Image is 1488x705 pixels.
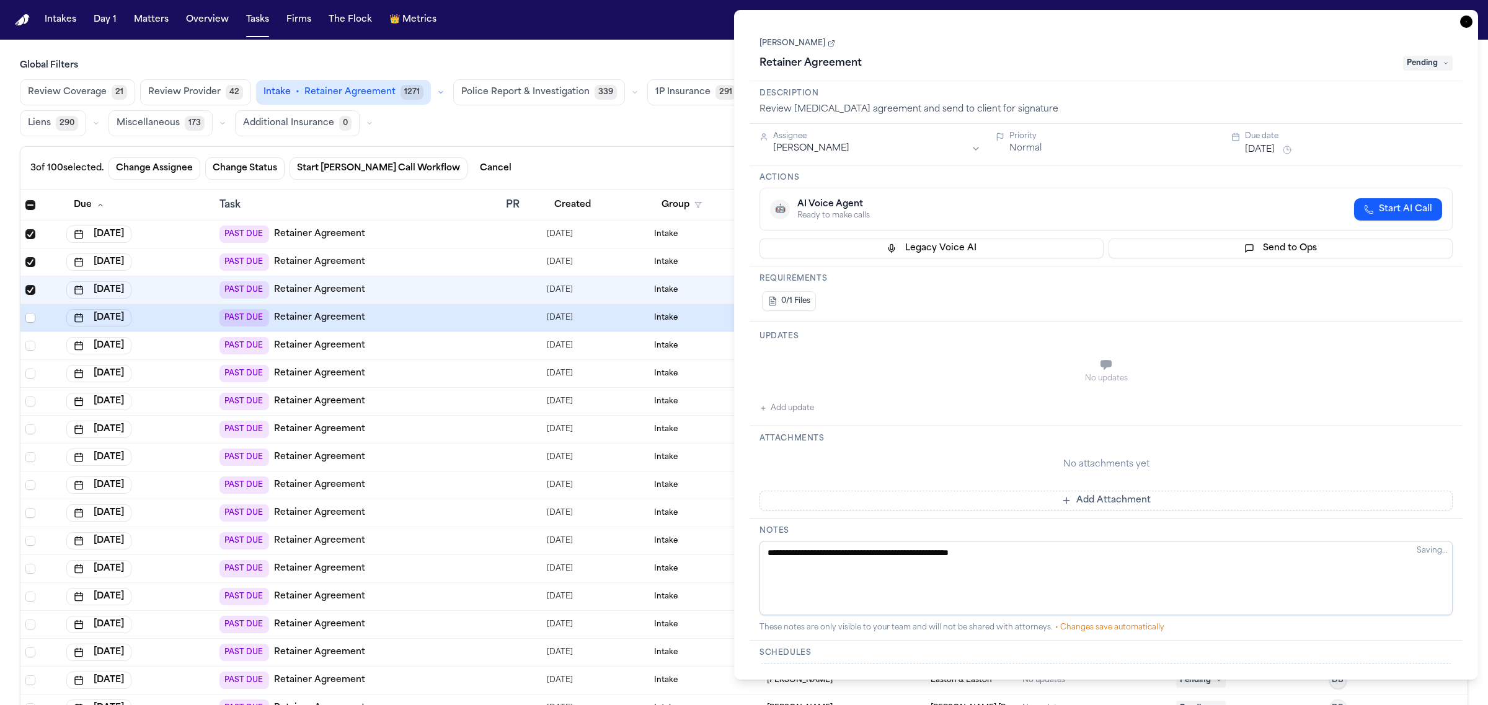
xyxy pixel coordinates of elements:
div: AI Voice Agent [797,198,870,211]
h3: Global Filters [20,59,1468,72]
h3: Schedules [759,648,1453,658]
span: 0 [339,116,352,131]
div: Due date [1245,131,1453,141]
button: Overview [181,9,234,31]
span: Liens [28,117,51,129]
span: 42 [226,85,243,100]
span: 🤖 [775,203,786,216]
span: • Changes save automatically [1055,624,1164,631]
span: 21 [112,85,127,100]
button: crownMetrics [384,9,441,31]
span: Pending [1403,56,1453,71]
span: Miscellaneous [117,117,180,129]
button: Schedule Voice AI Call [759,663,1453,683]
button: Intake•Retainer Agreement1271 [256,80,431,105]
h3: Requirements [759,274,1453,284]
span: 1271 [401,85,423,100]
button: Police Report & Investigation339 [453,79,625,105]
span: 0/1 Files [781,296,810,306]
button: Day 1 [89,9,122,31]
button: [DATE] [1245,144,1275,156]
h3: Attachments [759,434,1453,444]
button: Change Status [205,157,285,180]
button: Matters [129,9,174,31]
span: • [296,86,299,99]
span: Additional Insurance [243,117,334,129]
h3: Actions [759,173,1453,183]
span: 173 [185,116,205,131]
span: Intake [263,86,291,99]
span: Police Report & Investigation [461,86,590,99]
img: Finch Logo [15,14,30,26]
button: Snooze task [1280,142,1295,157]
button: Miscellaneous173 [108,110,213,136]
h3: Notes [759,526,1453,536]
button: The Flock [324,9,377,31]
span: Review Provider [148,86,221,99]
span: Retainer Agreement [304,86,396,99]
button: Legacy Voice AI [759,239,1104,258]
div: Priority [1009,131,1217,141]
span: Saving... [1417,547,1448,554]
span: 291 [715,85,736,100]
span: 1P Insurance [655,86,711,99]
button: Review Coverage21 [20,79,135,105]
div: 3 of 100 selected. [30,162,104,175]
button: Firms [281,9,316,31]
span: Review Coverage [28,86,107,99]
button: Send to Ops [1109,239,1453,258]
span: Start AI Call [1379,203,1432,216]
button: Start AI Call [1354,198,1442,221]
a: Home [15,14,30,26]
button: Intakes [40,9,81,31]
span: 290 [56,116,78,131]
div: Review [MEDICAL_DATA] agreement and send to client for signature [759,103,1453,116]
button: Tasks [241,9,274,31]
h1: Retainer Agreement [755,53,867,73]
button: Cancel [472,157,519,180]
button: 0/1 Files [762,291,816,311]
h3: Updates [759,331,1453,341]
button: Change Assignee [108,157,200,180]
button: Normal [1009,142,1042,155]
button: Additional Insurance0 [235,110,360,136]
div: No attachments yet [759,458,1453,471]
div: These notes are only visible to your team and will not be shared with attorneys. [759,623,1453,633]
h3: Description [759,89,1453,99]
span: 339 [595,85,617,100]
button: Review Provider42 [140,79,251,105]
div: Assignee [773,131,981,141]
a: [PERSON_NAME] [759,38,835,48]
button: Add update [759,401,814,416]
button: Add Attachment [759,491,1453,510]
button: Start [PERSON_NAME] Call Workflow [290,157,467,180]
button: 1P Insurance291 [647,79,744,105]
div: No updates [759,374,1453,383]
div: Ready to make calls [797,211,870,221]
button: Liens290 [20,110,86,136]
